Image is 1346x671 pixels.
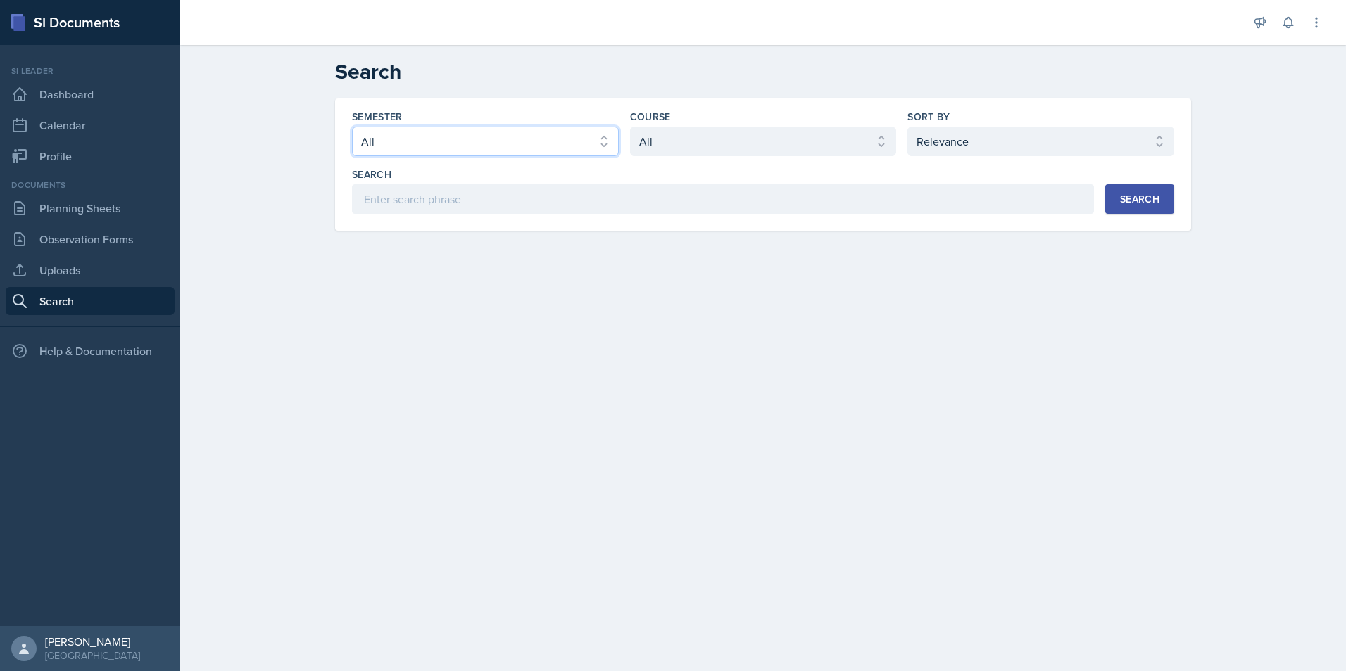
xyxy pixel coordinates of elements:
label: Sort By [907,110,950,124]
a: Uploads [6,256,175,284]
a: Observation Forms [6,225,175,253]
div: Si leader [6,65,175,77]
a: Planning Sheets [6,194,175,222]
label: Semester [352,110,403,124]
a: Calendar [6,111,175,139]
label: Search [352,167,391,181]
div: [PERSON_NAME] [45,634,140,648]
div: Help & Documentation [6,337,175,365]
div: Documents [6,179,175,191]
div: [GEOGRAPHIC_DATA] [45,648,140,663]
a: Profile [6,142,175,170]
input: Enter search phrase [352,184,1094,214]
label: Course [630,110,671,124]
a: Dashboard [6,80,175,108]
h2: Search [335,59,1191,84]
div: Search [1120,193,1159,205]
a: Search [6,287,175,315]
button: Search [1105,184,1174,214]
